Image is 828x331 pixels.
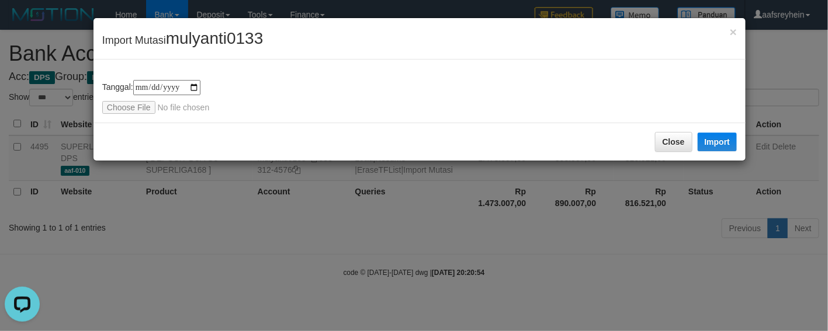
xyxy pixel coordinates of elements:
[166,29,264,47] span: mulyanti0133
[5,5,40,40] button: Open LiveChat chat widget
[102,80,737,114] div: Tanggal:
[698,133,737,151] button: Import
[730,26,737,38] button: Close
[655,132,692,152] button: Close
[102,34,264,46] span: Import Mutasi
[730,25,737,39] span: ×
